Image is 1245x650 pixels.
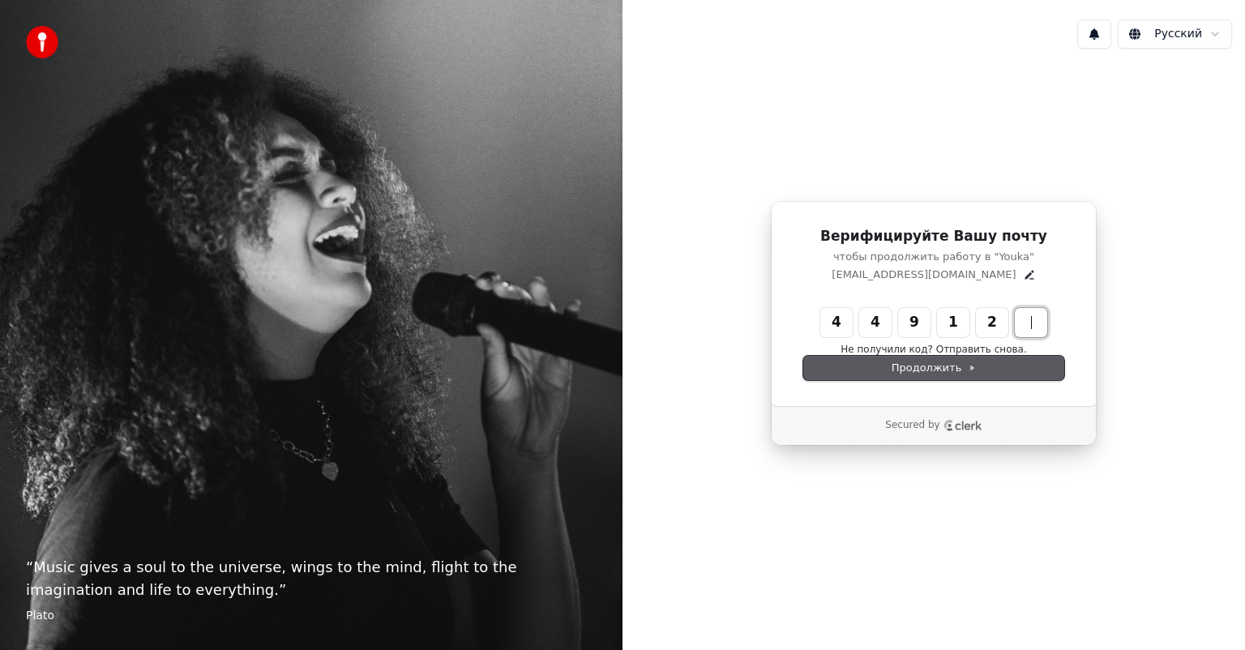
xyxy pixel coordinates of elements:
p: чтобы продолжить работу в "Youka" [803,250,1064,264]
footer: Plato [26,608,597,624]
button: Edit [1023,268,1036,281]
h1: Верифицируйте Вашу почту [803,227,1064,246]
button: Продолжить [803,356,1064,380]
input: Enter verification code [820,308,1080,337]
p: “ Music gives a soul to the universe, wings to the mind, flight to the imagination and life to ev... [26,556,597,601]
p: Secured by [885,419,939,432]
button: Не получили код? Отправить снова. [841,344,1026,357]
img: youka [26,26,58,58]
a: Clerk logo [943,420,982,431]
span: Продолжить [892,361,977,375]
p: [EMAIL_ADDRESS][DOMAIN_NAME] [832,267,1016,282]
